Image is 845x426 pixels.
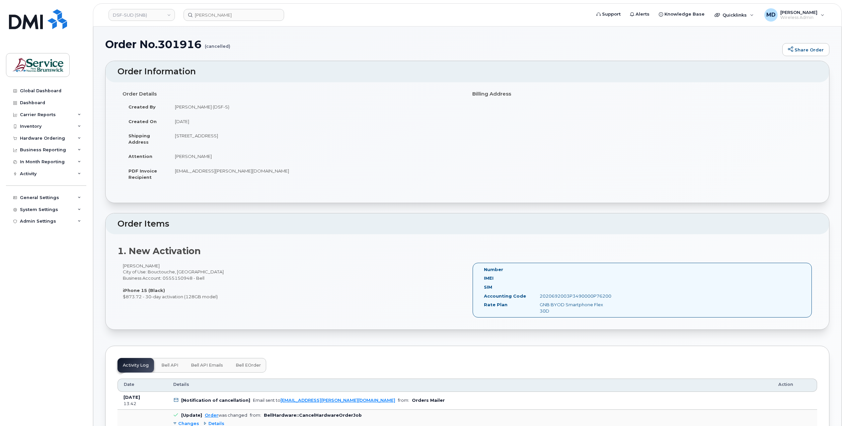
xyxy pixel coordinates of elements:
b: [Update] [181,413,202,418]
label: Number [484,266,503,273]
span: Bell API Emails [191,363,223,368]
span: Bell eOrder [236,363,261,368]
b: Orders Mailer [412,398,445,403]
b: [Notification of cancellation] [181,398,250,403]
label: Accounting Code [484,293,526,299]
strong: Created By [128,104,156,109]
th: Action [772,379,817,392]
h4: Order Details [122,91,462,97]
div: was changed [205,413,247,418]
strong: PDF Invoice Recipient [128,168,157,180]
a: Order [205,413,218,418]
td: [DATE] [169,114,462,129]
strong: Shipping Address [128,133,150,145]
label: SIM [484,284,492,290]
label: Rate Plan [484,302,507,308]
td: [EMAIL_ADDRESS][PERSON_NAME][DOMAIN_NAME] [169,164,462,184]
h2: Order Information [117,67,817,76]
strong: iPhone 15 (Black) [123,288,165,293]
strong: Created On [128,119,157,124]
small: (cancelled) [205,38,230,49]
h1: Order No.301916 [105,38,779,50]
td: [PERSON_NAME] [169,149,462,164]
span: Bell API [161,363,178,368]
b: BellHardware::CancelHardwareOrderJob [264,413,362,418]
td: [STREET_ADDRESS] [169,128,462,149]
span: from: [398,398,409,403]
strong: 1. New Activation [117,246,201,256]
h2: Order Items [117,219,817,229]
span: from: [250,413,261,418]
strong: Attention [128,154,152,159]
h4: Billing Address [472,91,812,97]
label: IMEI [484,275,494,281]
div: 13:42 [123,401,161,407]
b: [DATE] [123,395,140,400]
td: [PERSON_NAME] (DSF-S) [169,100,462,114]
div: Email sent to [253,398,395,403]
div: [PERSON_NAME] City of Use: Bouctouche, [GEOGRAPHIC_DATA] Business Account: 0555150948 - Bell $873... [117,263,467,300]
div: GNB BYOD Smartphone Flex 30D [535,302,613,314]
a: Share Order [782,43,829,56]
a: [EMAIL_ADDRESS][PERSON_NAME][DOMAIN_NAME] [280,398,395,403]
span: Details [173,382,189,388]
div: 2020692003P3490000P76200 [535,293,613,299]
span: Date [124,382,134,388]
